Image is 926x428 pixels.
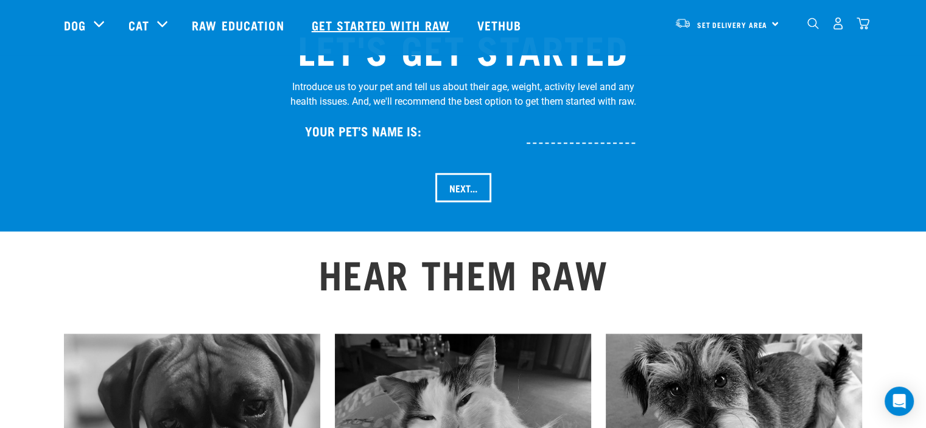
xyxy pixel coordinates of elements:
[807,18,819,29] img: home-icon-1@2x.png
[128,16,149,34] a: Cat
[180,1,299,49] a: Raw Education
[64,251,863,295] h2: HEAR THEM RAW
[465,1,537,49] a: Vethub
[435,173,491,202] input: Next...
[675,18,691,29] img: van-moving.png
[832,17,844,30] img: user.png
[885,387,914,416] div: Open Intercom Messenger
[857,17,869,30] img: home-icon@2x.png
[697,23,768,27] span: Set Delivery Area
[305,124,421,138] h4: Your Pet’s name is:
[64,16,86,34] a: Dog
[290,80,636,109] p: Introduce us to your pet and tell us about their age, weight, activity level and any health issue...
[300,1,465,49] a: Get started with Raw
